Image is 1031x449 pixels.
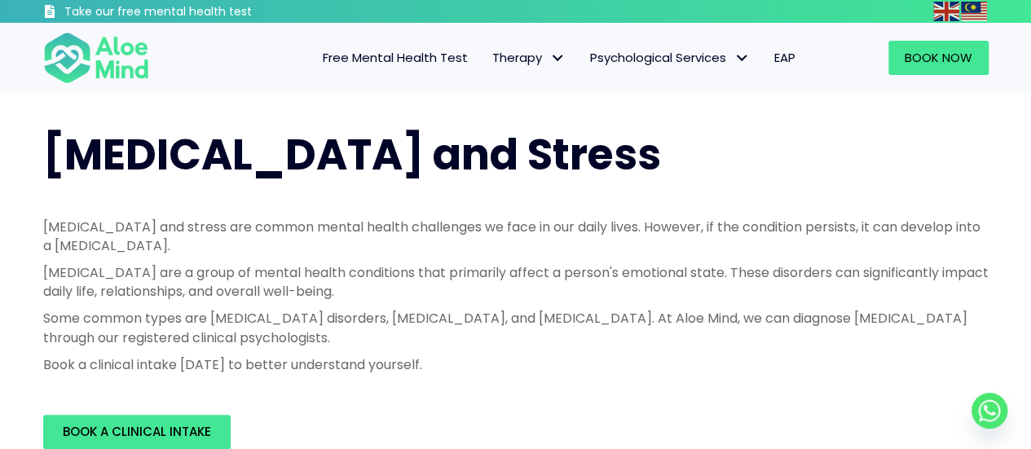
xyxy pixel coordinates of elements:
span: Therapy: submenu [546,46,570,70]
a: TherapyTherapy: submenu [480,41,578,75]
span: Therapy [492,49,566,66]
p: Some common types are [MEDICAL_DATA] disorders, [MEDICAL_DATA], and [MEDICAL_DATA]. At Aloe Mind,... [43,309,989,346]
p: Book a clinical intake [DATE] to better understand yourself. [43,355,989,374]
span: [MEDICAL_DATA] and Stress [43,125,661,184]
p: [MEDICAL_DATA] and stress are common mental health challenges we face in our daily lives. However... [43,218,989,255]
p: [MEDICAL_DATA] are a group of mental health conditions that primarily affect a person's emotional... [43,263,989,301]
span: Psychological Services: submenu [730,46,754,70]
img: en [933,2,959,21]
a: Malay [961,2,989,20]
img: Aloe mind Logo [43,31,149,85]
a: EAP [762,41,808,75]
h3: Take our free mental health test [64,4,339,20]
a: Psychological ServicesPsychological Services: submenu [578,41,762,75]
a: Book Now [888,41,989,75]
a: English [933,2,961,20]
span: Psychological Services [590,49,750,66]
a: Free Mental Health Test [311,41,480,75]
span: Book Now [905,49,972,66]
a: Take our free mental health test [43,4,339,23]
img: ms [961,2,987,21]
a: Whatsapp [972,393,1007,429]
span: EAP [774,49,795,66]
nav: Menu [170,41,808,75]
span: Book a Clinical Intake [63,423,211,440]
span: Free Mental Health Test [323,49,468,66]
a: Book a Clinical Intake [43,415,231,449]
